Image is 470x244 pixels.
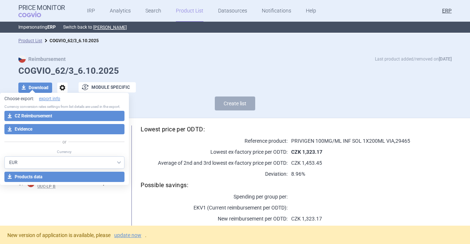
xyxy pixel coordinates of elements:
[114,233,141,238] a: update now
[4,104,124,109] p: Currency conversion rates settings from list details are used in the export.
[141,193,288,200] p: Spending per group per :
[37,184,82,189] span: UUC-LP B
[288,159,452,167] p: CZK 1,453.45
[141,148,288,156] p: Lowest ex-factory price per ODTD:
[141,215,288,222] p: New reimbursement per ODTD:
[4,124,124,134] button: Evidence
[4,96,124,102] p: Choose export:
[39,96,60,102] a: export info
[288,215,452,222] p: CZK 1,323.17
[42,37,99,44] li: COGVIO_62/3_6.10.2025
[141,181,452,189] h5: Possible savings:
[18,55,26,63] img: CZ
[288,170,452,178] p: 8.96%
[18,4,65,11] strong: Price Monitor
[141,159,288,167] p: Average of 2nd and 3rd lowest ex-factory price per ODTD:
[4,111,124,121] button: CZ Reimbursement
[4,172,124,182] button: Products data
[79,82,136,92] button: Module specific
[47,25,56,30] strong: ERP
[141,170,288,178] p: Deviation:
[18,4,65,18] a: Price MonitorCOGVIO
[4,149,124,154] p: Currency
[18,11,51,17] span: COGVIO
[18,38,42,43] a: Product List
[18,56,66,62] strong: Reimbursement
[7,232,147,238] span: New version of application is available, please .
[18,66,452,76] h1: COGVIO_62/3_6.10.2025
[141,137,288,145] p: Reference product:
[61,138,68,146] span: or
[18,37,42,44] li: Product List
[375,55,452,63] p: Last product added/removed on
[215,96,255,110] button: Create list
[288,137,452,145] p: PRIVIGEN 100MG/ML INF SOL 1X200ML VIA , 29465
[141,204,288,211] p: EKV1 (Current reimbursement per ODTD):
[50,38,99,43] strong: COGVIO_62/3_6.10.2025
[141,125,452,134] h5: Lowest price per ODTD:
[18,22,452,33] p: Impersonating Switch back to
[439,57,452,62] strong: [DATE]
[93,25,127,30] button: [PERSON_NAME]
[18,83,52,93] button: Download
[291,149,322,155] strong: CZK 1,323.17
